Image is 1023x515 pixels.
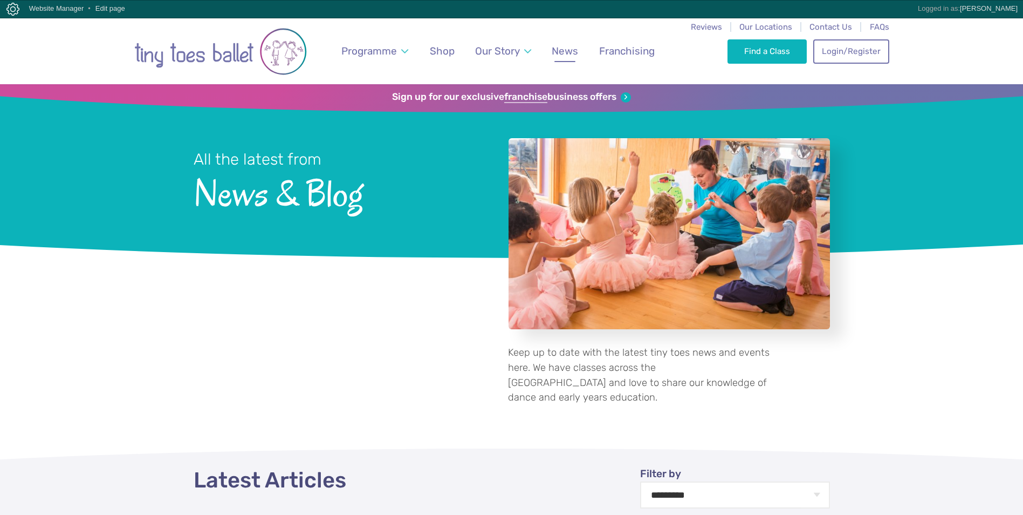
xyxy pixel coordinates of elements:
[134,24,307,79] img: tiny toes ballet
[809,22,852,32] a: Contact Us
[640,482,829,509] select: Filter by
[691,22,722,32] a: Reviews
[739,22,792,32] a: Our Locations
[599,45,655,57] span: Franchising
[341,45,397,57] span: Programme
[194,150,321,168] small: All the latest from
[813,39,889,63] a: Login/Register
[870,22,889,32] a: FAQs
[194,467,830,494] h2: Latest Articles
[640,467,681,480] span: Filter by
[430,45,455,57] span: Shop
[504,91,547,103] strong: franchise
[508,345,771,405] p: Keep up to date with the latest tiny toes news and events here. We have classes across the [GEOGR...
[134,17,307,84] a: Go to home page
[424,38,459,64] a: Shop
[727,39,807,63] a: Find a Class
[336,38,413,64] a: Programme
[547,38,583,64] a: News
[194,170,480,214] span: News & Blog
[392,91,631,103] a: Sign up for our exclusivefranchisebusiness offers
[594,38,660,64] a: Franchising
[475,45,520,57] span: Our Story
[552,45,578,57] span: News
[470,38,536,64] a: Our Story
